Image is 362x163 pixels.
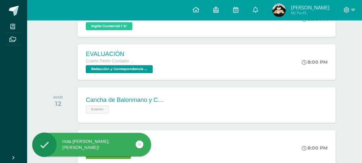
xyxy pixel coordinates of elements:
[291,10,329,16] span: Mi Perfil
[32,139,151,151] div: Hola [PERSON_NAME], [PERSON_NAME]!
[302,59,328,65] div: 8:00 PM
[86,97,166,104] div: Cancha de Balonmano y Contenido
[291,4,329,11] span: [PERSON_NAME]
[86,105,109,113] span: Evento
[86,51,154,58] div: EVALUACIÓN
[86,65,153,73] span: Redacción y Correspondencia Mercantil 'A'
[302,145,328,151] div: 8:00 PM
[53,100,63,108] div: 12
[272,3,286,17] img: 4ea8fb364abb125817f33d6eda6a7c25.png
[53,95,63,100] div: MAR
[86,59,136,63] span: Cuarto Perito Contador con Orientación en Computación
[86,22,132,30] span: Inglés Comercial I 'A'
